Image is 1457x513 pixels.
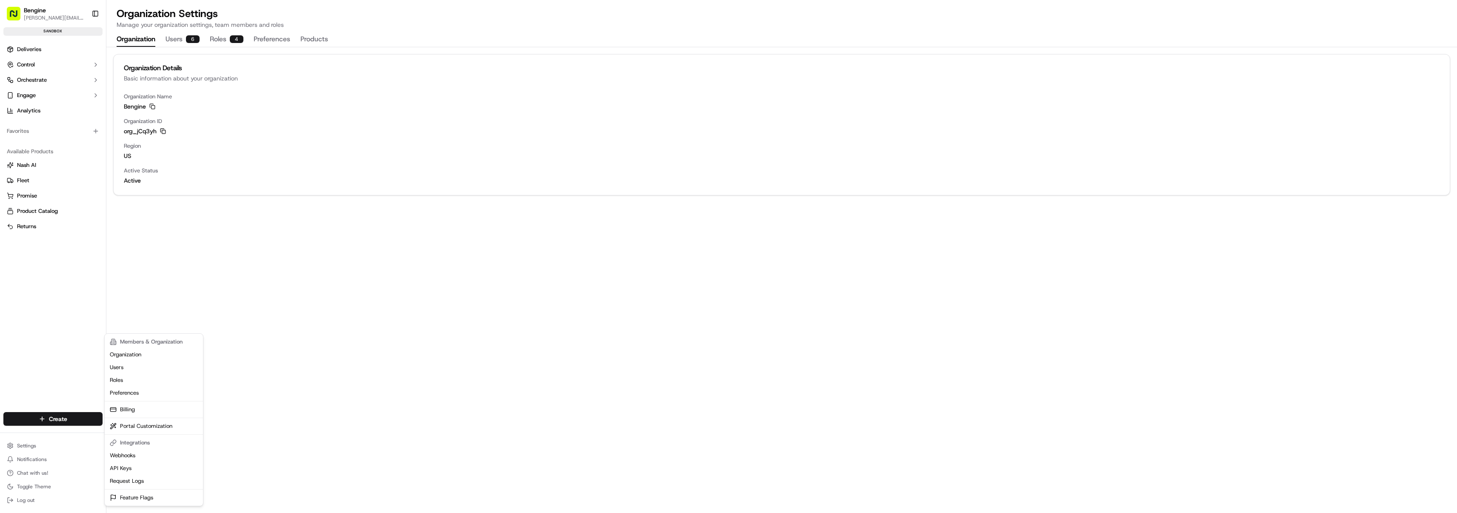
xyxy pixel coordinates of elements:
div: 📗 [9,124,15,131]
div: We're available if you need us! [29,90,108,97]
a: Request Logs [106,475,201,487]
div: Start new chat [29,81,140,90]
a: Roles [106,374,201,387]
span: Pylon [85,144,103,151]
a: 📗Knowledge Base [5,120,69,135]
div: 💻 [72,124,79,131]
p: Welcome 👋 [9,34,155,48]
a: Preferences [106,387,201,399]
span: API Documentation [80,123,137,132]
button: Start new chat [145,84,155,94]
a: Users [106,361,201,374]
a: 💻API Documentation [69,120,140,135]
div: Integrations [106,436,201,449]
a: Powered byPylon [60,144,103,151]
div: Members & Organization [106,335,201,348]
a: Billing [106,403,201,416]
span: Knowledge Base [17,123,65,132]
a: Portal Customization [106,420,201,433]
img: Nash [9,9,26,26]
a: Webhooks [106,449,201,462]
a: Organization [106,348,201,361]
a: API Keys [106,462,201,475]
img: 1736555255976-a54dd68f-1ca7-489b-9aae-adbdc363a1c4 [9,81,24,97]
a: Feature Flags [106,491,201,504]
input: Got a question? Start typing here... [22,55,153,64]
